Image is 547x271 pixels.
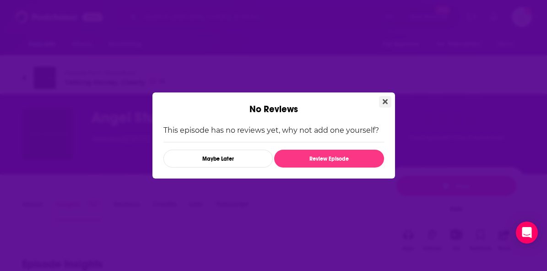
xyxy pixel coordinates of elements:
button: Review Episode [274,150,384,168]
button: Maybe Later [163,150,273,168]
div: Open Intercom Messenger [516,222,538,244]
button: Close [379,96,391,108]
p: This episode has no reviews yet, why not add one yourself? [163,126,384,135]
div: No Reviews [152,92,395,115]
